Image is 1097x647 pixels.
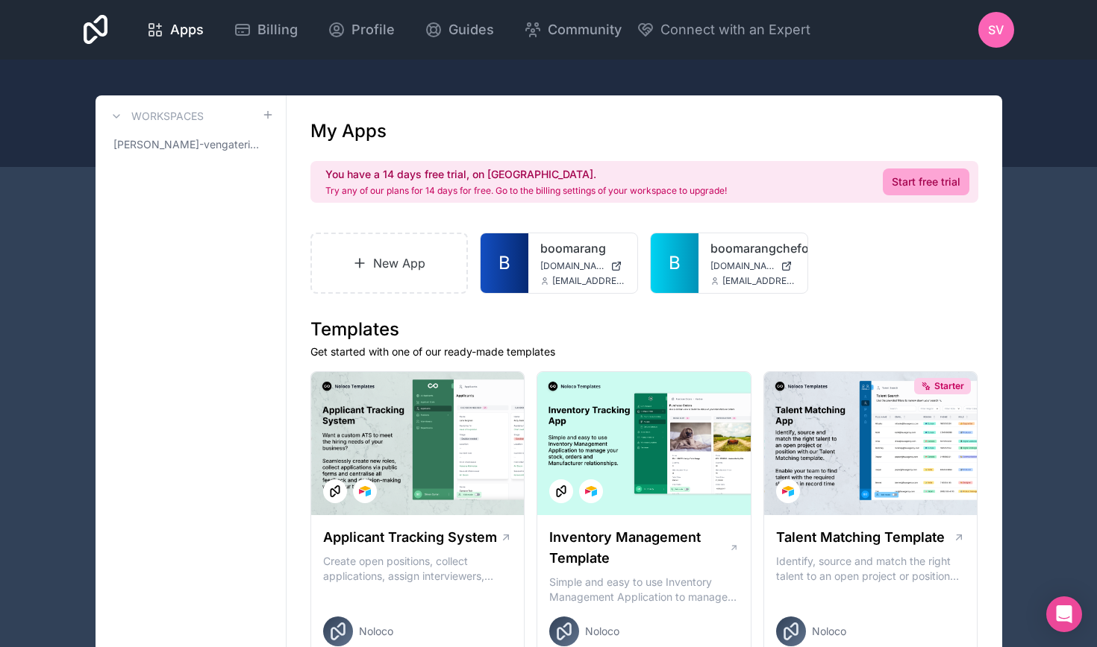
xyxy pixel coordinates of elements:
[669,251,681,275] span: B
[310,233,469,294] a: New App
[776,554,966,584] p: Identify, source and match the right talent to an open project or position with our Talent Matchi...
[481,233,528,293] a: B
[310,119,387,143] h1: My Apps
[257,19,298,40] span: Billing
[359,485,371,497] img: Airtable Logo
[883,168,969,195] a: Start free trial
[170,19,204,40] span: Apps
[323,527,497,548] h1: Applicant Tracking System
[107,131,274,158] a: [PERSON_NAME]-vengateri-workspace
[812,624,846,639] span: Noloco
[310,318,978,341] h1: Templates
[413,13,506,46] a: Guides
[351,19,395,40] span: Profile
[585,485,597,497] img: Airtable Logo
[782,485,794,497] img: Airtable Logo
[310,344,978,359] p: Get started with one of our ready-made templates
[107,107,204,125] a: Workspaces
[222,13,310,46] a: Billing
[316,13,407,46] a: Profile
[549,527,728,569] h1: Inventory Management Template
[512,13,634,46] a: Community
[131,109,204,124] h3: Workspaces
[548,19,622,40] span: Community
[776,527,945,548] h1: Talent Matching Template
[540,239,625,257] a: boomarang
[325,185,727,197] p: Try any of our plans for 14 days for free. Go to the billing settings of your workspace to upgrade!
[710,239,796,257] a: boomarangchefos
[660,19,810,40] span: Connect with an Expert
[449,19,494,40] span: Guides
[134,13,216,46] a: Apps
[359,624,393,639] span: Noloco
[934,380,964,392] span: Starter
[325,167,727,182] h2: You have a 14 days free trial, on [GEOGRAPHIC_DATA].
[549,575,739,605] p: Simple and easy to use Inventory Management Application to manage your stock, orders and Manufact...
[585,624,619,639] span: Noloco
[710,260,796,272] a: [DOMAIN_NAME]
[552,275,625,287] span: [EMAIL_ADDRESS][DOMAIN_NAME]
[722,275,796,287] span: [EMAIL_ADDRESS][DOMAIN_NAME]
[113,137,262,152] span: [PERSON_NAME]-vengateri-workspace
[540,260,604,272] span: [DOMAIN_NAME]
[499,251,510,275] span: B
[637,19,810,40] button: Connect with an Expert
[1046,596,1082,632] div: Open Intercom Messenger
[323,554,513,584] p: Create open positions, collect applications, assign interviewers, centralise candidate feedback a...
[651,233,698,293] a: B
[710,260,775,272] span: [DOMAIN_NAME]
[988,21,1004,39] span: sv
[540,260,625,272] a: [DOMAIN_NAME]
